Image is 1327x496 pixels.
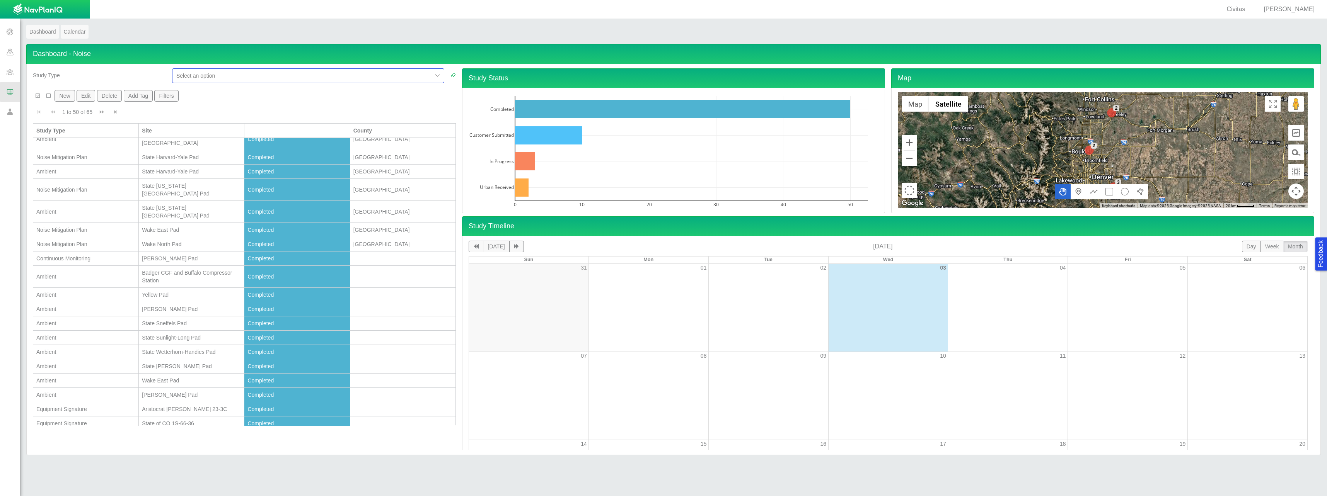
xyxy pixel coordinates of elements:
button: month [1283,241,1308,252]
div: Completed [247,168,346,175]
button: Select area [902,183,917,198]
span: 20 km [1226,204,1237,208]
span: Map data ©2025 Google Imagery ©2025 NASA [1140,204,1221,208]
td: Ambient [33,331,139,345]
div: [GEOGRAPHIC_DATA] [353,153,452,161]
a: 05 [1180,265,1186,271]
td: Arapahoe County [350,201,456,223]
span: Tue [764,257,772,262]
div: Completed [247,273,346,280]
div: Yellow Pad [142,291,241,299]
td: Arapahoe County [350,150,456,165]
td: Noise Mitigation Plan [33,179,139,201]
div: Completed [247,208,346,216]
div: Completed [247,255,346,262]
td: Ambient [33,316,139,331]
div: [GEOGRAPHIC_DATA] [353,135,452,143]
td: Ambient [33,288,139,302]
td: Tebo Pad [139,388,244,402]
td: Completed [244,359,350,374]
button: Draw a circle [1117,184,1133,199]
td: State Wetterhorn-Handies Pad [139,345,244,359]
div: Ambient [36,391,135,399]
td: Ambient [33,165,139,179]
div: Completed [247,420,346,427]
div: 3 [1115,179,1121,185]
td: Completed [244,201,350,223]
td: Ambient [33,345,139,359]
div: State [PERSON_NAME] Pad [142,362,241,370]
button: Edit [77,90,96,102]
div: Continuous Monitoring [36,255,135,262]
div: Aristocrat [PERSON_NAME] 23-3C [142,405,241,413]
div: State of CO 1S-66-36 [142,420,241,427]
a: 08 [701,353,707,359]
div: Completed [247,405,346,413]
div: Ambient [36,348,135,356]
h4: Study Timeline [462,216,1314,236]
a: Open this area in Google Maps (opens a new window) [900,198,925,208]
div: State Harvard-Yale Pad [142,153,241,161]
div: State Sunlight-Long Pad [142,334,241,341]
div: State Sneffels Pad [142,319,241,327]
div: [GEOGRAPHIC_DATA] [353,226,452,234]
span: Fri [1125,257,1131,262]
div: Noise Mitigation Plan [36,240,135,248]
div: Ambient [36,168,135,175]
div: Ambient [36,305,135,313]
button: Delete [97,90,122,102]
div: Badger CGF and Buffalo Compressor Station [142,269,241,284]
button: day [1242,241,1261,252]
div: State Wetterhorn-Handies Pad [142,348,241,356]
div: Wake East Pad [142,226,241,234]
a: Calendar [61,25,89,39]
div: Pagination [33,105,456,119]
button: Map Scale: 20 km per 42 pixels [1223,203,1257,208]
td: Wake East Pad [139,374,244,388]
button: Draw a polygon [1133,184,1148,199]
div: [GEOGRAPHIC_DATA] [353,240,452,248]
div: [GEOGRAPHIC_DATA] [353,208,452,216]
a: 01 [701,265,707,271]
button: Draw a multipoint line [1086,184,1102,199]
a: 03 [940,265,946,271]
span: [DATE] [873,243,892,250]
div: State Harvard-Yale Pad [142,168,241,175]
td: Continuous Monitoring [33,251,139,266]
td: Completed [244,374,350,388]
td: Completed [244,128,350,150]
td: Arapahoe County [350,128,456,150]
button: Show street map [902,96,929,112]
button: [DATE] [483,241,509,252]
td: State Harvard-Yale Pad [139,165,244,179]
button: Zoom in [902,135,917,150]
div: Equipment Signature [36,405,135,413]
a: 18 [1060,441,1066,447]
div: [PERSON_NAME] Pad [142,391,241,399]
span: Wed [883,257,893,262]
td: Aristocrat Angus 23-3C [139,402,244,416]
a: 07 [581,353,587,359]
td: State Sneffels Pad [139,316,244,331]
td: Wake East Pad [139,223,244,237]
a: 15 [701,441,707,447]
button: Filters [154,90,179,102]
td: Completed [244,150,350,165]
button: Map camera controls [1288,183,1304,199]
td: Weld County [350,223,456,237]
td: Weld County [350,237,456,251]
div: Completed [247,226,346,234]
div: Ambient [36,362,135,370]
h4: Map [891,68,1314,88]
td: Ambient [33,302,139,316]
div: Ambient [36,291,135,299]
td: State La Plata Pad [139,201,244,223]
div: Completed [247,305,346,313]
td: Noise Mitigation Plan [33,237,139,251]
div: [PERSON_NAME] [1254,5,1318,14]
div: Ambient [36,319,135,327]
button: Go to last page [109,105,122,119]
td: Noise Mitigation Plan [33,223,139,237]
div: Completed [247,319,346,327]
a: 20 [1299,441,1305,447]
